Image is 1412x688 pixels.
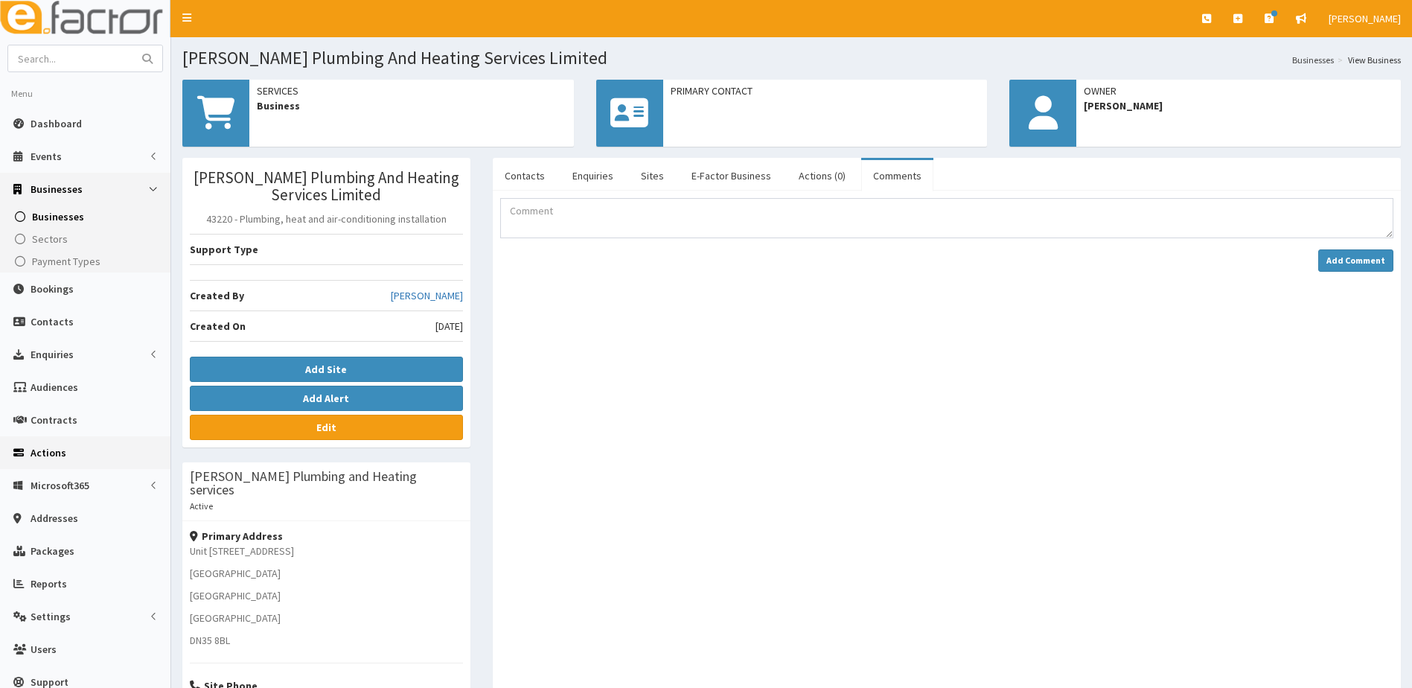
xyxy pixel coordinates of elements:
span: Packages [31,544,74,558]
p: Unit [STREET_ADDRESS] [190,544,463,558]
a: Sites [629,160,676,191]
a: Businesses [4,206,170,228]
span: Primary Contact [671,83,980,98]
span: Actions [31,446,66,459]
b: Support Type [190,243,258,256]
span: Bookings [31,282,74,296]
b: Edit [316,421,336,434]
b: Add Alert [303,392,349,405]
a: [PERSON_NAME] [391,288,463,303]
span: Sectors [32,232,68,246]
span: Business [257,98,566,113]
span: Owner [1084,83,1393,98]
b: Created By [190,289,244,302]
span: [DATE] [435,319,463,334]
span: Businesses [31,182,83,196]
span: Addresses [31,512,78,525]
li: View Business [1334,54,1401,66]
span: Businesses [32,210,84,223]
span: Enquiries [31,348,74,361]
a: E-Factor Business [680,160,783,191]
p: [GEOGRAPHIC_DATA] [190,566,463,581]
span: [PERSON_NAME] [1084,98,1393,113]
span: Events [31,150,62,163]
a: Payment Types [4,250,170,273]
a: Actions (0) [787,160,857,191]
button: Add Alert [190,386,463,411]
a: Comments [861,160,933,191]
a: Edit [190,415,463,440]
p: DN35 8BL [190,633,463,648]
a: Contacts [493,160,557,191]
span: Microsoft365 [31,479,89,492]
span: Dashboard [31,117,82,130]
span: Contacts [31,315,74,328]
h3: [PERSON_NAME] Plumbing and Heating services [190,470,463,497]
h3: [PERSON_NAME] Plumbing And Heating Services Limited [190,169,463,203]
b: Add Site [305,363,347,376]
a: Sectors [4,228,170,250]
span: Reports [31,577,67,590]
input: Search... [8,45,133,71]
span: Users [31,643,57,656]
a: Businesses [1292,54,1334,66]
small: Active [190,500,213,512]
textarea: Comment [500,198,1393,238]
a: Enquiries [560,160,625,191]
button: Add Comment [1318,249,1393,272]
p: 43220 - Plumbing, heat and air-conditioning installation [190,211,463,226]
strong: Add Comment [1326,255,1385,266]
strong: Primary Address [190,529,283,543]
h1: [PERSON_NAME] Plumbing And Heating Services Limited [182,48,1401,68]
span: Contracts [31,413,77,427]
p: [GEOGRAPHIC_DATA] [190,611,463,625]
b: Created On [190,319,246,333]
span: [PERSON_NAME] [1329,12,1401,25]
span: Audiences [31,380,78,394]
span: Payment Types [32,255,100,268]
span: Services [257,83,566,98]
p: [GEOGRAPHIC_DATA] [190,588,463,603]
span: Settings [31,610,71,623]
